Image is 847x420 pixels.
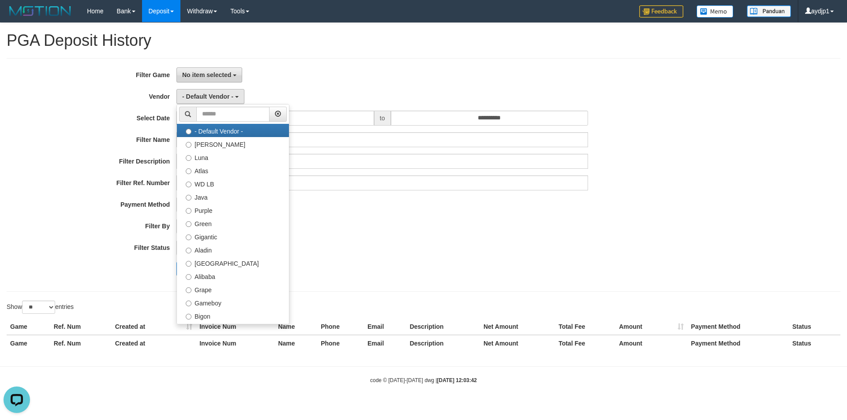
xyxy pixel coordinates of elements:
th: Payment Method [687,335,789,351]
label: Bigon [177,309,289,322]
label: [GEOGRAPHIC_DATA] [177,256,289,269]
th: Email [364,335,406,351]
th: Ref. Num [50,319,112,335]
input: [PERSON_NAME] [186,142,191,148]
input: Bigon [186,314,191,320]
img: Feedback.jpg [639,5,683,18]
label: WD LB [177,177,289,190]
input: Alibaba [186,274,191,280]
label: Gameboy [177,296,289,309]
label: [PERSON_NAME] [177,137,289,150]
th: Amount [615,335,687,351]
button: Open LiveChat chat widget [4,4,30,30]
input: Gameboy [186,301,191,306]
label: Show entries [7,301,74,314]
th: Ref. Num [50,335,112,351]
input: Java [186,195,191,201]
input: Grape [186,287,191,293]
th: Payment Method [687,319,789,335]
input: Aladin [186,248,191,253]
th: Created at [112,335,196,351]
button: No item selected [176,67,242,82]
th: Name [274,319,317,335]
input: Gigantic [186,234,191,240]
label: Allstar [177,322,289,335]
th: Game [7,335,50,351]
th: Phone [317,319,364,335]
label: - Default Vendor - [177,124,289,137]
label: Luna [177,150,289,164]
th: Status [789,335,840,351]
th: Net Amount [480,335,555,351]
label: Gigantic [177,230,289,243]
th: Invoice Num [196,335,274,351]
span: to [374,111,391,126]
strong: [DATE] 12:03:42 [437,377,477,383]
input: Atlas [186,168,191,174]
small: code © [DATE]-[DATE] dwg | [370,377,477,383]
input: Purple [186,208,191,214]
th: Email [364,319,406,335]
th: Created at [112,319,196,335]
th: Invoice Num [196,319,274,335]
img: MOTION_logo.png [7,4,74,18]
th: Status [789,319,840,335]
span: No item selected [182,71,231,78]
input: Green [186,221,191,227]
th: Phone [317,335,364,351]
th: Name [274,335,317,351]
input: - Default Vendor - [186,129,191,134]
label: Atlas [177,164,289,177]
input: WD LB [186,182,191,187]
button: - Default Vendor - [176,89,244,104]
span: - Default Vendor - [182,93,233,100]
th: Total Fee [555,335,615,351]
img: Button%20Memo.svg [697,5,734,18]
label: Green [177,216,289,230]
input: [GEOGRAPHIC_DATA] [186,261,191,267]
th: Game [7,319,50,335]
th: Net Amount [480,319,555,335]
th: Description [406,319,480,335]
th: Total Fee [555,319,615,335]
label: Aladin [177,243,289,256]
h1: PGA Deposit History [7,32,840,49]
th: Amount [615,319,687,335]
th: Description [406,335,480,351]
label: Purple [177,203,289,216]
select: Showentries [22,301,55,314]
img: panduan.png [747,5,791,17]
label: Java [177,190,289,203]
label: Grape [177,282,289,296]
label: Alibaba [177,269,289,282]
input: Luna [186,155,191,161]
